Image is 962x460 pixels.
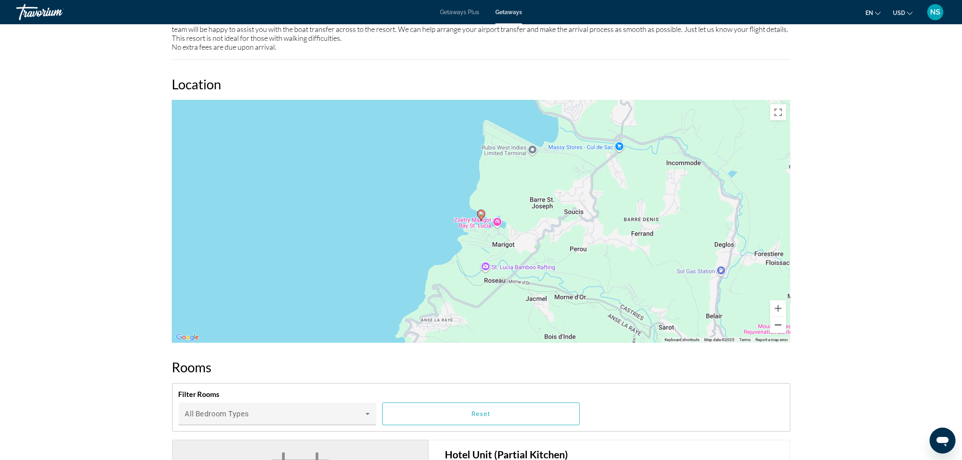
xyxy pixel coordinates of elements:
[185,410,249,418] span: All Bedroom Types
[893,10,905,16] span: USD
[174,332,201,343] a: Open this area in Google Maps (opens a new window)
[440,9,479,15] a: Getaways Plus
[756,338,788,342] a: Report a map error
[930,8,941,16] span: NS
[179,390,784,399] h4: Filter Rooms
[174,332,201,343] img: Google
[770,104,786,120] button: Toggle fullscreen view
[495,9,522,15] a: Getaways
[665,337,699,343] button: Keyboard shortcuts
[382,403,580,425] button: Reset
[865,10,873,16] span: en
[925,4,946,21] button: User Menu
[16,2,97,23] a: Travorium
[739,338,751,342] a: Terms (opens in new tab)
[770,300,786,317] button: Zoom in
[172,76,790,92] h2: Location
[930,428,956,454] iframe: Button to launch messaging window
[893,7,913,19] button: Change currency
[472,411,491,417] span: Reset
[865,7,881,19] button: Change language
[770,317,786,333] button: Zoom out
[172,359,790,375] h2: Rooms
[704,338,735,342] span: Map data ©2025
